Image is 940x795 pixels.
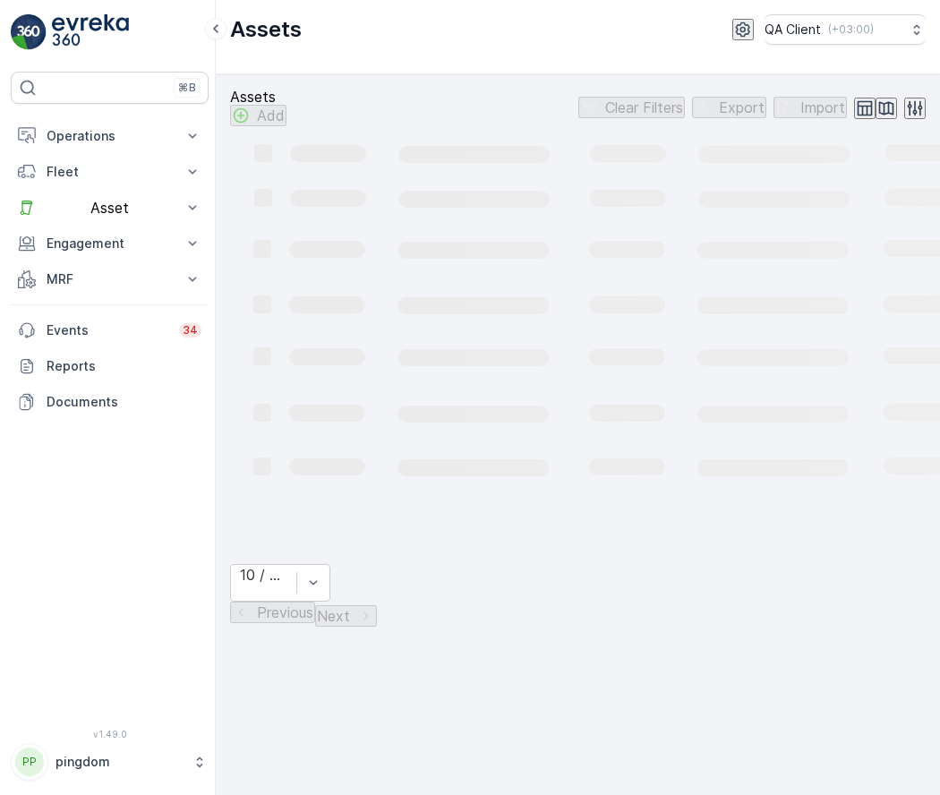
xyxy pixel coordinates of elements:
[605,99,683,115] p: Clear Filters
[11,118,209,154] button: Operations
[692,97,766,118] button: Export
[230,15,302,44] p: Assets
[230,602,315,623] button: Previous
[230,105,286,126] button: Add
[11,190,209,226] button: Asset
[773,97,847,118] button: Import
[11,348,209,384] a: Reports
[47,163,173,181] p: Fleet
[765,14,926,45] button: QA Client(+03:00)
[47,270,173,288] p: MRF
[11,226,209,261] button: Engagement
[828,22,874,37] p: ( +03:00 )
[257,604,313,620] p: Previous
[11,729,209,739] span: v 1.49.0
[47,200,173,216] p: Asset
[11,743,209,781] button: PPpingdom
[765,21,821,38] p: QA Client
[47,321,168,339] p: Events
[240,567,287,583] div: 10 / Page
[47,235,173,252] p: Engagement
[315,605,377,627] button: Next
[47,393,201,411] p: Documents
[47,357,201,375] p: Reports
[52,14,129,50] img: logo_light-DOdMpM7g.png
[47,127,173,145] p: Operations
[56,753,184,771] p: pingdom
[11,312,209,348] a: Events34
[11,261,209,297] button: MRF
[578,97,685,118] button: Clear Filters
[317,608,350,624] p: Next
[178,81,196,95] p: ⌘B
[11,384,209,420] a: Documents
[800,99,845,115] p: Import
[257,107,285,124] p: Add
[15,748,44,776] div: PP
[230,89,286,105] p: Assets
[11,154,209,190] button: Fleet
[719,99,765,115] p: Export
[11,14,47,50] img: logo
[183,323,198,338] p: 34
